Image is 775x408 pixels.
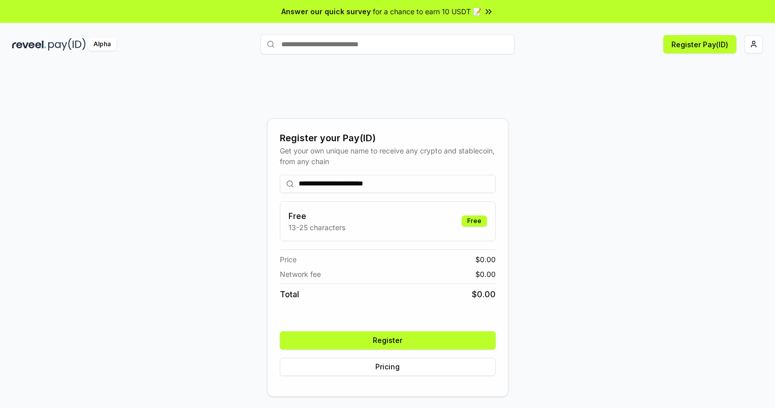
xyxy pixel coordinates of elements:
[280,131,496,145] div: Register your Pay(ID)
[88,38,116,51] div: Alpha
[462,215,487,227] div: Free
[280,269,321,279] span: Network fee
[48,38,86,51] img: pay_id
[475,269,496,279] span: $ 0.00
[281,6,371,17] span: Answer our quick survey
[280,254,297,265] span: Price
[280,358,496,376] button: Pricing
[12,38,46,51] img: reveel_dark
[288,222,345,233] p: 13-25 characters
[373,6,481,17] span: for a chance to earn 10 USDT 📝
[280,331,496,350] button: Register
[472,288,496,300] span: $ 0.00
[663,35,736,53] button: Register Pay(ID)
[475,254,496,265] span: $ 0.00
[288,210,345,222] h3: Free
[280,288,299,300] span: Total
[280,145,496,167] div: Get your own unique name to receive any crypto and stablecoin, from any chain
